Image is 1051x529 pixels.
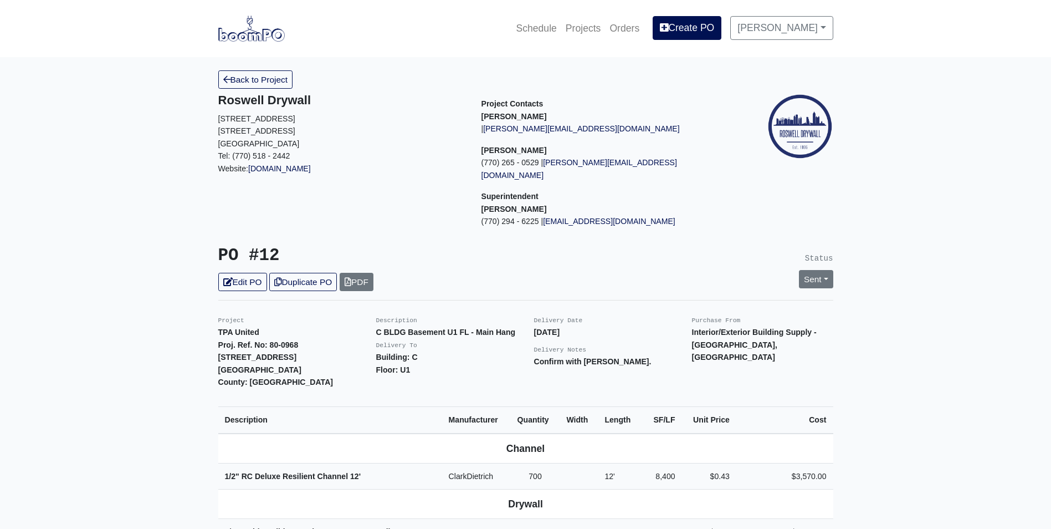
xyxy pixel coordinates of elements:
a: Schedule [511,16,561,40]
strong: 1/2" RC Deluxe Resilient Channel [225,472,361,481]
a: Projects [561,16,606,40]
small: Description [376,317,417,324]
span: Project Contacts [481,99,544,108]
th: Description [218,406,442,433]
small: Delivery Date [534,317,583,324]
span: 12' [604,472,614,481]
strong: [STREET_ADDRESS] [218,353,297,362]
strong: [DATE] [534,328,560,337]
p: (770) 265 - 0529 | [481,156,728,181]
td: $0.43 [682,463,736,490]
strong: Building: C [376,353,418,362]
a: [EMAIL_ADDRESS][DOMAIN_NAME] [543,217,675,226]
small: Project [218,317,244,324]
td: $3,570.00 [736,463,833,490]
p: | [481,123,728,135]
th: Quantity [511,406,560,433]
span: Superintendent [481,192,539,201]
strong: [PERSON_NAME] [481,205,547,213]
strong: Floor: U1 [376,365,411,374]
th: SF/LF [641,406,681,433]
strong: C BLDG Basement U1 FL - Main Hang [376,328,516,337]
a: [PERSON_NAME][EMAIL_ADDRESS][DOMAIN_NAME] [481,158,677,180]
th: Cost [736,406,833,433]
small: Status [805,254,833,263]
b: Channel [506,443,545,454]
p: [GEOGRAPHIC_DATA] [218,138,465,150]
a: PDF [340,273,373,291]
a: [PERSON_NAME] [730,16,833,39]
p: [STREET_ADDRESS] [218,113,465,125]
h3: PO #12 [218,246,517,266]
th: Width [560,406,598,433]
a: [PERSON_NAME][EMAIL_ADDRESS][DOMAIN_NAME] [483,124,679,133]
a: Create PO [653,16,721,39]
span: 12' [350,472,361,481]
small: Delivery To [376,342,417,349]
strong: Proj. Ref. No: 80-0968 [218,340,299,349]
a: Orders [605,16,644,40]
th: Unit Price [682,406,736,433]
h5: Roswell Drywall [218,93,465,108]
b: Drywall [508,499,543,510]
div: Website: [218,93,465,175]
p: [STREET_ADDRESS] [218,125,465,138]
strong: [PERSON_NAME] [481,112,547,121]
p: Interior/Exterior Building Supply - [GEOGRAPHIC_DATA], [GEOGRAPHIC_DATA] [692,326,833,364]
th: Manufacturer [442,406,511,433]
strong: [PERSON_NAME] [481,146,547,155]
strong: Confirm with [PERSON_NAME]. [534,357,652,366]
strong: TPA United [218,328,259,337]
a: Back to Project [218,70,293,89]
a: Sent [799,270,833,288]
a: Edit PO [218,273,267,291]
p: Tel: (770) 518 - 2442 [218,150,465,162]
small: Delivery Notes [534,347,587,353]
td: 8,400 [641,463,681,490]
th: Length [598,406,641,433]
a: [DOMAIN_NAME] [248,164,311,173]
a: Duplicate PO [269,273,337,291]
p: (770) 294 - 6225 | [481,215,728,228]
strong: County: [GEOGRAPHIC_DATA] [218,378,334,386]
strong: [GEOGRAPHIC_DATA] [218,365,301,374]
img: boomPO [218,16,285,41]
td: 700 [511,463,560,490]
td: ClarkDietrich [442,463,511,490]
small: Purchase From [692,317,741,324]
